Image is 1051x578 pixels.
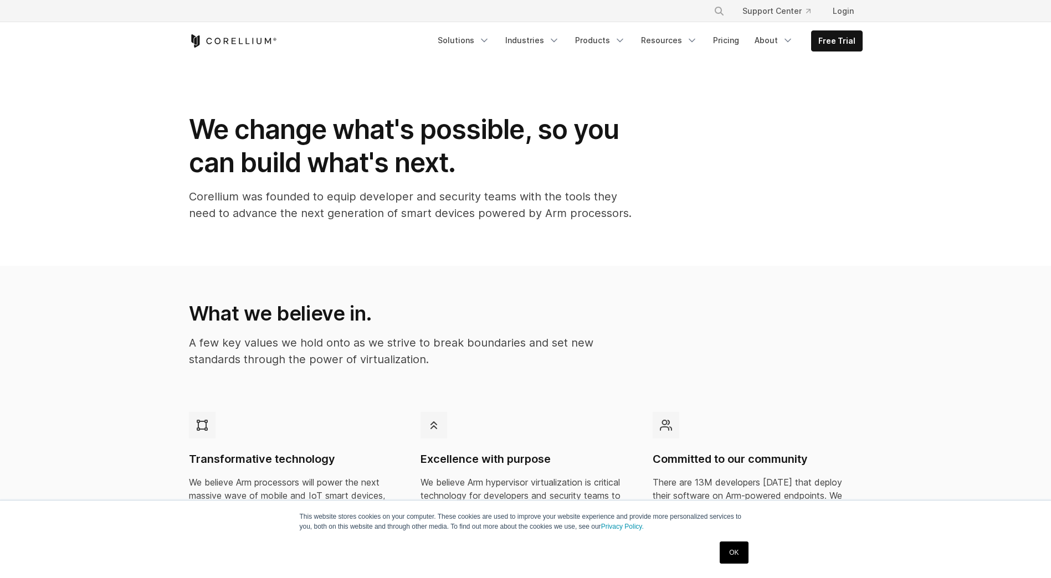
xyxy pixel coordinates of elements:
div: Navigation Menu [431,30,863,51]
a: Solutions [431,30,496,50]
a: Login [824,1,863,21]
a: Corellium Home [189,34,277,48]
h1: We change what's possible, so you can build what's next. [189,113,632,179]
h4: Transformative technology [189,452,399,467]
a: About [748,30,800,50]
a: OK [720,541,748,564]
p: Corellium was founded to equip developer and security teams with the tools they need to advance t... [189,188,632,221]
a: Pricing [706,30,746,50]
h2: What we believe in. [189,301,630,326]
p: There are 13M developers [DATE] that deploy their software on Arm-powered endpoints. We believe t... [653,476,863,569]
a: Free Trial [812,31,862,51]
a: Resources [634,30,704,50]
div: Navigation Menu [700,1,863,21]
button: Search [709,1,729,21]
a: Privacy Policy. [601,523,644,530]
a: Products [568,30,632,50]
a: Support Center [734,1,819,21]
p: We believe Arm hypervisor virtualization is critical technology for developers and security teams... [421,476,630,542]
p: We believe Arm processors will power the next massive wave of mobile and IoT smart devices, expon... [189,476,399,542]
h4: Committed to our community [653,452,863,467]
a: Industries [499,30,566,50]
p: This website stores cookies on your computer. These cookies are used to improve your website expe... [300,512,752,531]
h4: Excellence with purpose [421,452,630,467]
p: A few key values we hold onto as we strive to break boundaries and set new standards through the ... [189,334,630,368]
